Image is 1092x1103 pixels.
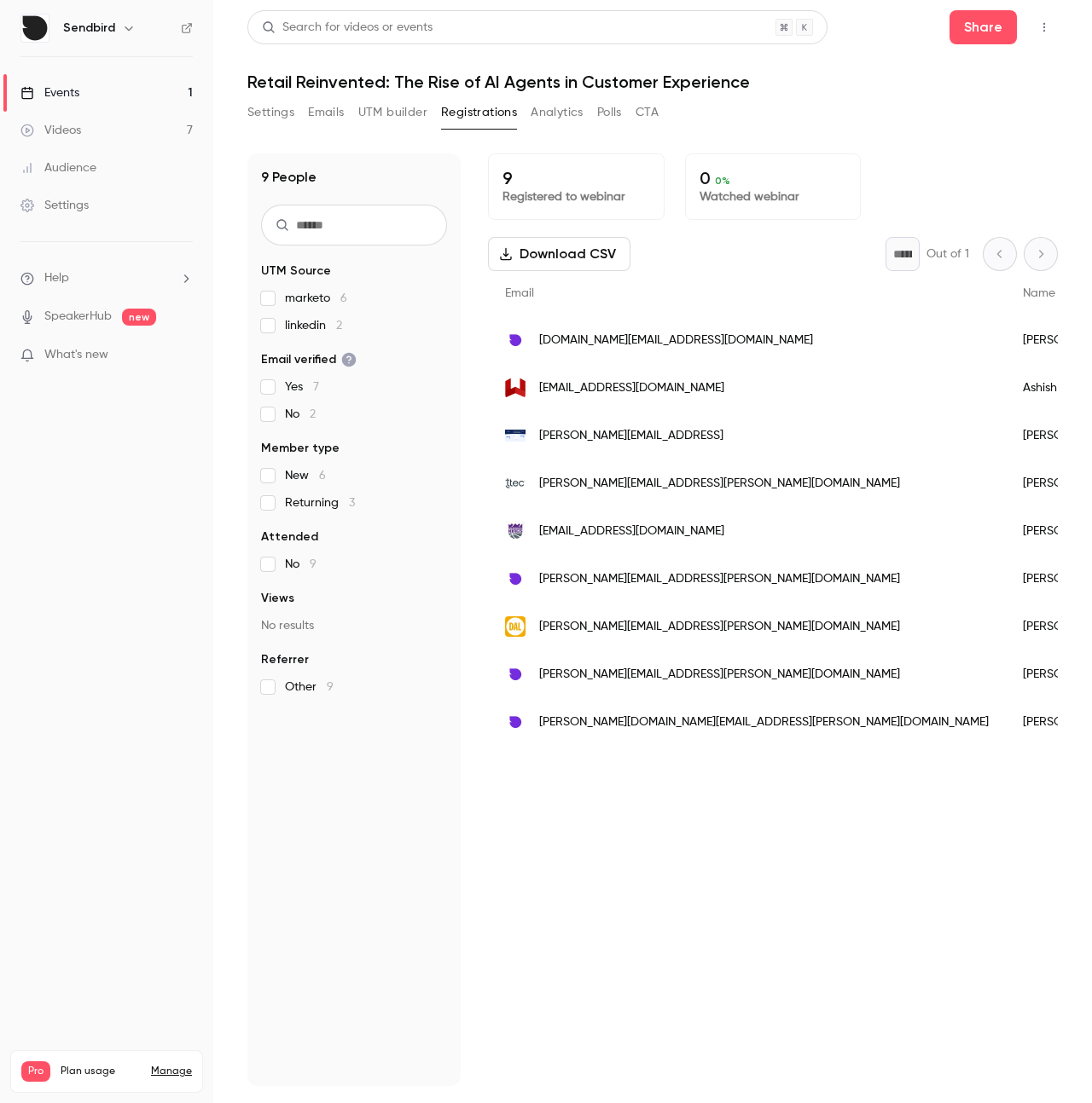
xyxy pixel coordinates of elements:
[151,1065,192,1078] a: Manage
[261,528,318,546] span: Attended
[700,168,847,188] p: 0
[261,617,447,634] p: No results
[358,99,427,126] button: UTM builder
[261,263,331,280] span: UTM Source
[261,263,447,696] section: facet-groups
[505,287,534,299] span: Email
[505,616,526,637] img: dal.ca
[247,99,294,126] button: Settings
[20,84,79,101] div: Events
[285,494,355,511] span: Returning
[44,308,112,326] a: SpeakerHub
[336,320,342,332] span: 2
[20,197,89,214] div: Settings
[505,712,526,732] img: sendbird.com
[327,681,334,693] span: 9
[310,558,317,570] span: 9
[505,569,526,589] img: sendbird.com
[285,406,316,423] span: No
[247,72,1058,92] h1: Retail Reinvented: The Rise of AI Agents in Customer Experience
[636,99,659,126] button: CTA
[597,99,622,126] button: Polls
[319,470,326,482] span: 6
[505,478,526,488] img: ttec.com
[700,188,847,205] p: Watched webinar
[539,666,900,684] span: [PERSON_NAME][EMAIL_ADDRESS][PERSON_NAME][DOMAIN_NAME]
[20,122,81,139] div: Videos
[488,237,630,271] button: Download CSV
[950,10,1017,44] button: Share
[261,440,340,457] span: Member type
[44,269,69,287] span: Help
[715,175,730,187] span: 0 %
[349,497,355,509] span: 3
[63,20,115,37] h6: Sendbird
[1023,287,1055,299] span: Name
[285,290,347,307] span: marketo
[505,330,526,350] img: sendbird.com
[539,379,724,397] span: [EMAIL_ADDRESS][DOMAIN_NAME]
[261,351,357,368] span: Email verified
[285,679,334,696] span: Other
[122,309,156,326] span: new
[539,713,989,731] span: [PERSON_NAME][DOMAIN_NAME][EMAIL_ADDRESS][PERSON_NAME][DOMAIN_NAME]
[531,99,584,126] button: Analytics
[313,381,319,393] span: 7
[308,99,344,126] button: Emails
[502,168,650,188] p: 9
[20,159,96,176] div: Audience
[505,664,526,684] img: sendbird.com
[262,19,433,37] div: Search for videos or events
[539,523,724,540] span: [EMAIL_ADDRESS][DOMAIN_NAME]
[61,1065,141,1078] span: Plan usage
[20,269,193,287] li: help-dropdown-opener
[21,1061,50,1082] span: Pro
[539,427,723,445] span: [PERSON_NAME][EMAIL_ADDRESS]
[261,167,317,188] h1: 9 People
[44,346,108,364] span: What's new
[441,99,517,126] button: Registrations
[310,408,316,420] span: 2
[285,556,317,573] span: No
[505,378,526,398] img: wesence.com
[926,245,969,263] p: Out of 1
[261,590,294,607] span: Views
[285,378,319,396] span: Yes
[340,292,347,304] span: 6
[539,332,813,349] span: [DOMAIN_NAME][EMAIL_ADDRESS][DOMAIN_NAME]
[539,475,900,493] span: [PERSON_NAME][EMAIL_ADDRESS][PERSON_NAME][DOMAIN_NAME]
[261,651,309,668] span: Referrer
[539,570,900,588] span: [PERSON_NAME][EMAIL_ADDRESS][PERSON_NAME][DOMAIN_NAME]
[502,188,650,205] p: Registered to webinar
[21,14,49,42] img: Sendbird
[172,348,193,363] iframe: Noticeable Trigger
[539,618,900,636] span: [PERSON_NAME][EMAIL_ADDRESS][PERSON_NAME][DOMAIN_NAME]
[505,521,526,541] img: kings.com
[285,467,326,484] span: New
[285,317,342,334] span: linkedin
[505,430,526,442] img: alhena.ai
